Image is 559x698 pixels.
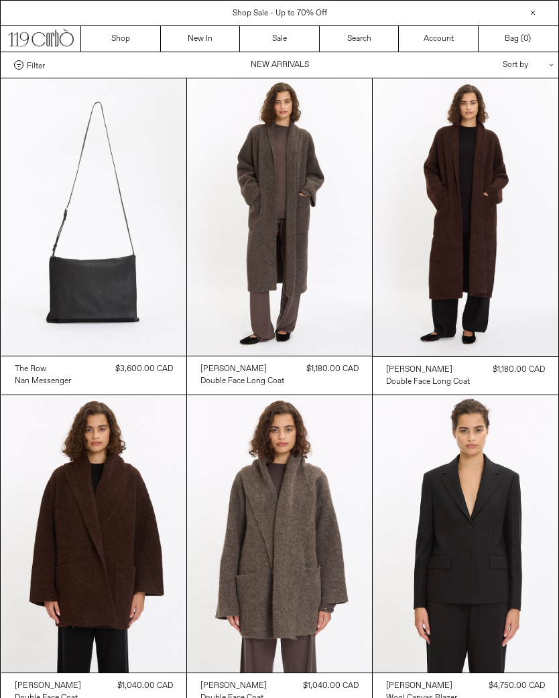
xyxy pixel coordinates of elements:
div: The Row [15,364,46,375]
a: Double Face Long Coat [200,375,284,387]
span: ) [523,33,531,45]
a: [PERSON_NAME] [200,680,267,692]
a: New In [161,26,241,52]
img: The Row Nan Messenger Bag [1,78,186,356]
span: Filter [27,60,45,70]
div: Double Face Long Coat [386,376,470,388]
div: [PERSON_NAME] [386,364,452,376]
a: Nan Messenger [15,375,71,387]
div: Double Face Long Coat [200,376,284,387]
a: Shop [81,26,161,52]
span: 0 [523,33,528,44]
img: Lauren Manoogian Double Face Long Coat in merlot [373,78,558,356]
div: $3,600.00 CAD [115,363,173,375]
img: Lauren Manoogian Double Face Coat in grey taupe [187,395,372,673]
a: The Row [15,363,71,375]
div: $1,040.00 CAD [303,680,359,692]
a: Double Face Long Coat [386,376,470,388]
img: Lauren Manoogian Double Face Coat in merlot [1,395,186,673]
div: [PERSON_NAME] [200,364,267,375]
div: [PERSON_NAME] [200,681,267,692]
div: Sort by [424,52,545,78]
div: $4,750.00 CAD [489,680,545,692]
a: Shop Sale - Up to 70% Off [233,8,327,19]
div: $1,180.00 CAD [493,364,545,376]
div: [PERSON_NAME] [386,681,452,692]
div: $1,180.00 CAD [306,363,359,375]
a: [PERSON_NAME] [15,680,81,692]
a: [PERSON_NAME] [386,364,470,376]
div: [PERSON_NAME] [15,681,81,692]
a: Bag () [479,26,558,52]
a: Search [320,26,399,52]
div: Nan Messenger [15,376,71,387]
div: $1,040.00 CAD [117,680,173,692]
a: Sale [240,26,320,52]
img: Lauren Manoogian Double Face Long Coat in grey taupe [187,78,372,356]
img: Jil Sander Wool Canvas Blazer in black [373,395,558,673]
a: [PERSON_NAME] [386,680,457,692]
a: [PERSON_NAME] [200,363,284,375]
a: Account [399,26,479,52]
